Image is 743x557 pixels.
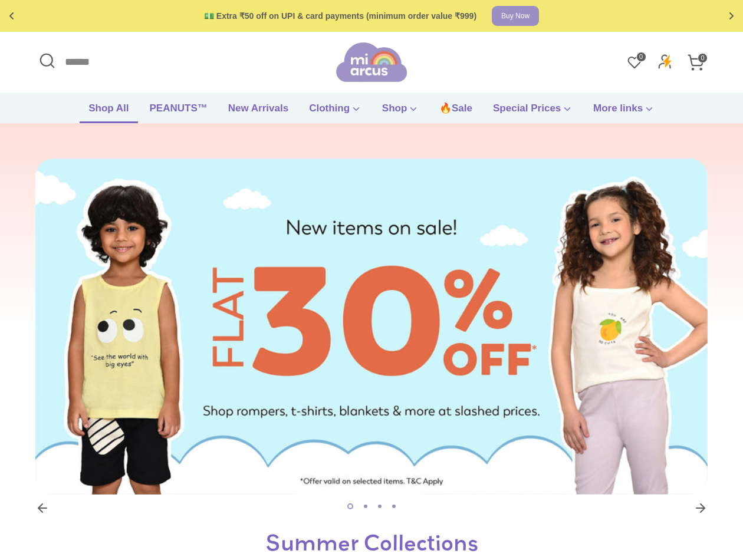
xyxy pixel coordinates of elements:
button: Previous [35,500,50,514]
h2: Summer Collections [35,529,708,557]
a: 🔥Sale [430,101,481,123]
a: Shop [373,101,428,123]
a: More links [584,101,663,123]
a: Special Prices [484,101,581,123]
span: 0 [698,53,708,63]
div: 💵 Extra ₹50 off on UPI & card payments (minimum order value ₹999) [204,11,476,21]
a: 0 [684,51,708,74]
button: 2 [364,505,367,508]
button: Next [693,500,708,514]
button: Open Search [35,49,59,72]
button: 1 [347,503,353,509]
a: New Arrivals [219,101,297,123]
span: 0 [636,52,646,62]
button: 4 [392,505,396,508]
a: Shop All [80,101,137,123]
button: 3 [378,505,382,508]
img: miarcus-logo [336,41,407,84]
a: Buy Now [492,6,539,26]
a: Clothing [300,101,370,123]
a: PEANUTS™ [141,101,216,123]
